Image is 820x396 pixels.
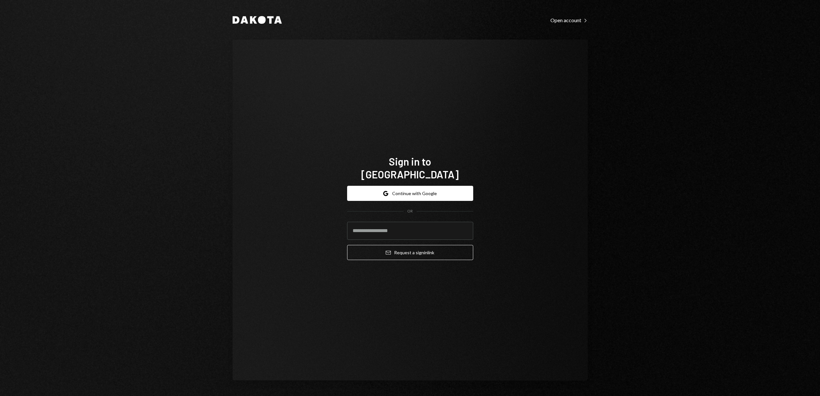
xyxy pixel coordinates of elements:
[347,245,473,260] button: Request a signinlink
[550,17,588,23] div: Open account
[550,16,588,23] a: Open account
[347,155,473,181] h1: Sign in to [GEOGRAPHIC_DATA]
[407,209,413,214] div: OR
[347,186,473,201] button: Continue with Google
